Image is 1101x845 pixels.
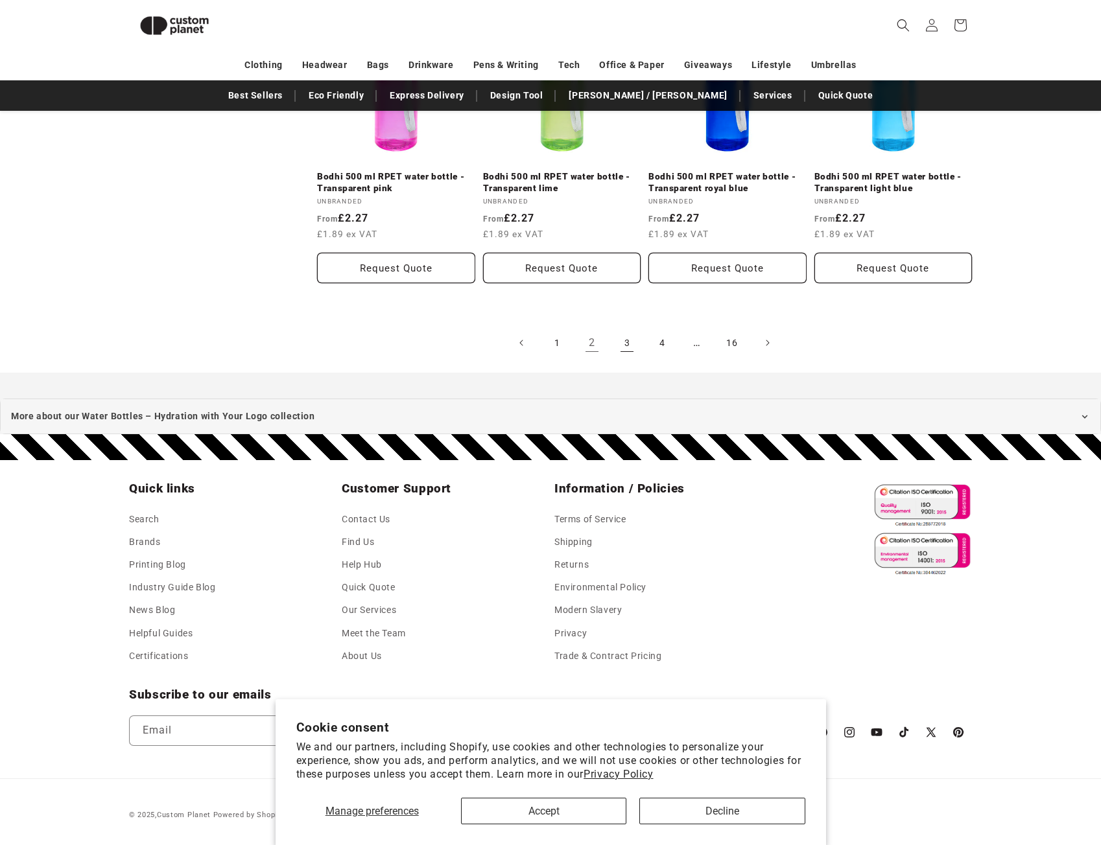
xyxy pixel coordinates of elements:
[296,798,448,824] button: Manage preferences
[753,329,781,357] a: Next page
[648,253,807,283] button: Request Quote
[747,84,799,107] a: Services
[129,811,211,819] small: © 2025,
[11,408,315,424] span: More about our Water Bottles – Hydration with Your Logo collection
[213,811,285,819] a: Powered by Shopify
[129,511,160,531] a: Search
[157,811,211,819] a: Custom Planet
[129,531,161,553] a: Brands
[129,687,802,702] h2: Subscribe to our emails
[473,54,539,76] a: Pens & Writing
[599,54,664,76] a: Office & Paper
[213,811,547,819] small: - Custom Planet Ltd. Registration Number 6722046 VAT no. 928 4537 94
[317,253,475,283] button: Request Quote
[484,84,550,107] a: Design Tool
[408,54,453,76] a: Drinkware
[342,622,406,645] a: Meet the Team
[554,599,622,621] a: Modern Slavery
[869,529,972,578] img: ISO 14001 Certified
[869,481,972,529] img: ISO 9001 Certified
[814,253,973,283] button: Request Quote
[718,329,746,357] a: Page 16
[222,84,289,107] a: Best Sellers
[543,329,571,357] a: Page 1
[129,5,220,46] img: Custom Planet
[129,645,188,667] a: Certifications
[342,645,382,667] a: About Us
[814,171,973,194] a: Bodhi 500 ml RPET water bottle - Transparent light blue
[129,622,193,645] a: Helpful Guides
[296,741,805,781] p: We and our partners, including Shopify, use cookies and other technologies to personalize your ex...
[129,553,186,576] a: Printing Blog
[554,622,587,645] a: Privacy
[639,798,805,824] button: Decline
[367,54,389,76] a: Bags
[811,54,857,76] a: Umbrellas
[648,329,676,357] a: Page 4
[296,720,805,735] h2: Cookie consent
[684,54,732,76] a: Giveaways
[613,329,641,357] a: Page 3
[461,798,626,824] button: Accept
[554,531,593,553] a: Shipping
[342,576,396,599] a: Quick Quote
[342,511,390,531] a: Contact Us
[317,171,475,194] a: Bodhi 500 ml RPET water bottle - Transparent pink
[317,329,972,357] nav: Pagination
[244,54,283,76] a: Clothing
[884,705,1101,845] iframe: Chat Widget
[129,576,215,599] a: Industry Guide Blog
[326,805,419,817] span: Manage preferences
[302,54,348,76] a: Headwear
[129,599,175,621] a: News Blog
[342,553,382,576] a: Help Hub
[554,481,759,496] h2: Information / Policies
[562,84,733,107] a: [PERSON_NAME] / [PERSON_NAME]
[554,553,589,576] a: Returns
[752,54,791,76] a: Lifestyle
[554,576,646,599] a: Environmental Policy
[483,253,641,283] button: Request Quote
[342,481,547,496] h2: Customer Support
[554,645,661,667] a: Trade & Contract Pricing
[302,84,370,107] a: Eco Friendly
[554,511,626,531] a: Terms of Service
[889,11,918,40] summary: Search
[584,768,653,780] a: Privacy Policy
[129,481,334,496] h2: Quick links
[342,531,374,553] a: Find Us
[578,329,606,357] a: Page 2
[483,171,641,194] a: Bodhi 500 ml RPET water bottle - Transparent lime
[508,329,536,357] a: Previous page
[648,171,807,194] a: Bodhi 500 ml RPET water bottle - Transparent royal blue
[683,329,711,357] span: …
[812,84,880,107] a: Quick Quote
[342,599,396,621] a: Our Services
[558,54,580,76] a: Tech
[383,84,471,107] a: Express Delivery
